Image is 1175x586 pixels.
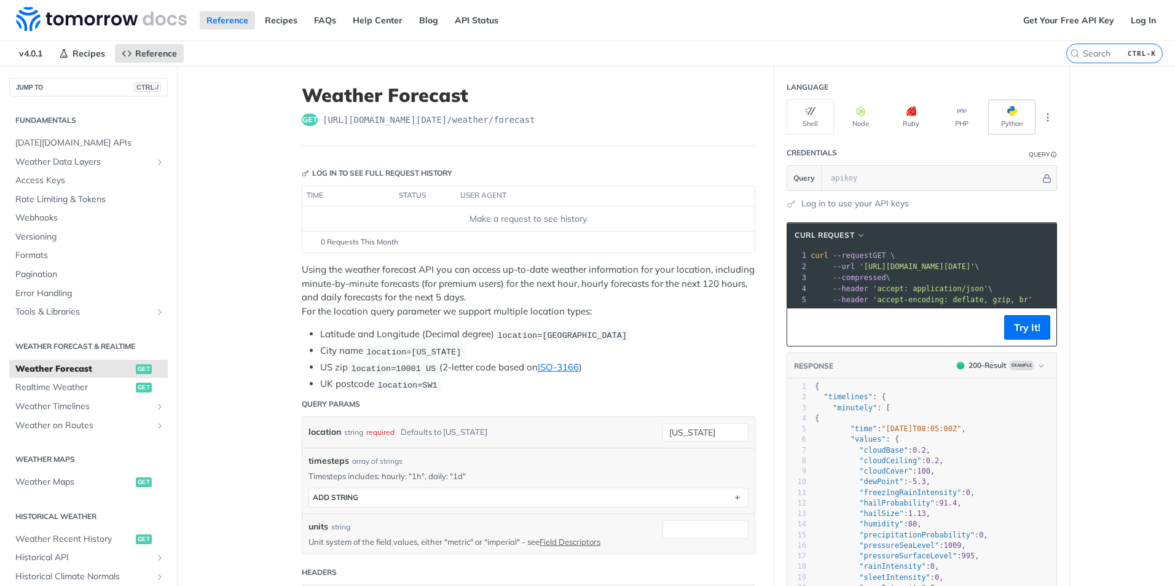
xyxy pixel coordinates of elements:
[787,572,806,583] div: 19
[787,147,837,158] div: Credentials
[320,344,755,358] li: City name
[15,287,165,300] span: Error Handling
[412,11,445,29] a: Blog
[787,283,808,294] div: 4
[16,7,187,31] img: Tomorrow.io Weather API Docs
[811,251,828,260] span: curl
[926,456,940,465] span: 0.2
[815,456,944,465] span: : ,
[859,446,908,455] span: "cloudBase"
[988,100,1035,135] button: Python
[1040,172,1053,184] button: Hide
[851,424,877,433] span: "time"
[9,511,168,522] h2: Historical Weather
[9,568,168,586] a: Historical Climate NormalsShow subpages for Historical Climate Normals
[331,522,350,533] div: string
[15,212,165,224] span: Webhooks
[9,115,168,126] h2: Fundamentals
[302,399,360,410] div: Query Params
[323,114,535,126] span: https://api.tomorrow.io/v4/weather/forecast
[908,477,913,486] span: -
[859,488,961,497] span: "freezingRainIntensity"
[951,359,1050,372] button: 200200-ResultExample
[815,509,930,518] span: : ,
[15,268,165,281] span: Pagination
[377,380,437,389] span: location=SW1
[308,520,328,533] label: units
[787,498,806,509] div: 12
[833,273,886,282] span: --compressed
[979,531,983,539] span: 0
[302,84,755,106] h1: Weather Forecast
[302,263,755,318] p: Using the weather forecast API you can access up-to-date weather information for your location, i...
[401,423,487,441] div: Defaults to [US_STATE]
[134,82,161,92] span: CTRL-/
[1070,49,1080,58] svg: Search
[873,295,1032,304] span: 'accept-encoding: deflate, gzip, br'
[538,361,579,373] a: ISO-3166
[787,445,806,456] div: 7
[448,11,505,29] a: API Status
[15,552,152,564] span: Historical API
[859,456,921,465] span: "cloudCeiling"
[15,156,152,168] span: Weather Data Layers
[308,536,644,547] p: Unit system of the field values, either "metric" or "imperial" - see
[15,137,165,149] span: [DATE][DOMAIN_NAME] APIs
[787,456,806,466] div: 8
[200,11,255,29] a: Reference
[787,509,806,519] div: 13
[859,573,930,582] span: "sleetIntensity"
[258,11,304,29] a: Recipes
[9,473,168,491] a: Weather Mapsget
[308,423,341,441] label: location
[351,364,436,373] span: location=10001 US
[344,423,363,441] div: string
[859,262,975,271] span: '[URL][DOMAIN_NAME][DATE]'
[787,166,822,190] button: Query
[966,488,970,497] span: 0
[815,414,819,423] span: {
[811,284,992,293] span: \
[136,364,152,374] span: get
[155,157,165,167] button: Show subpages for Weather Data Layers
[12,44,49,63] span: v4.0.1
[155,421,165,431] button: Show subpages for Weather on Routes
[961,552,975,560] span: 995
[1009,361,1034,370] span: Example
[859,552,957,560] span: "pressureSurfaceLevel"
[859,509,903,518] span: "hailSize"
[787,519,806,529] div: 14
[815,446,930,455] span: : ,
[913,446,926,455] span: 0.2
[15,174,165,187] span: Access Keys
[787,477,806,487] div: 10
[540,537,600,547] a: Field Descriptors
[155,553,165,563] button: Show subpages for Historical API
[313,493,358,502] div: ADD string
[9,265,168,284] a: Pagination
[9,549,168,567] a: Historical APIShow subpages for Historical API
[815,435,899,443] span: : {
[917,467,930,475] span: 100
[815,393,886,401] span: : {
[9,454,168,465] h2: Weather Maps
[155,402,165,412] button: Show subpages for Weather Timelines
[9,360,168,378] a: Weather Forecastget
[1029,150,1057,159] div: QueryInformation
[787,488,806,498] div: 11
[787,392,806,402] div: 2
[308,455,349,467] span: timesteps
[859,520,903,528] span: "humidity"
[787,530,806,541] div: 15
[938,100,985,135] button: PHP
[811,262,980,271] span: \
[801,197,909,210] a: Log in to use your API keys
[815,520,922,528] span: : ,
[790,229,870,241] button: cURL Request
[115,44,184,63] a: Reference
[9,378,168,397] a: Realtime Weatherget
[815,382,819,391] span: {
[308,471,749,482] p: Timesteps includes: hourly: "1h", daily: "1d"
[833,262,855,271] span: --url
[787,541,806,551] div: 16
